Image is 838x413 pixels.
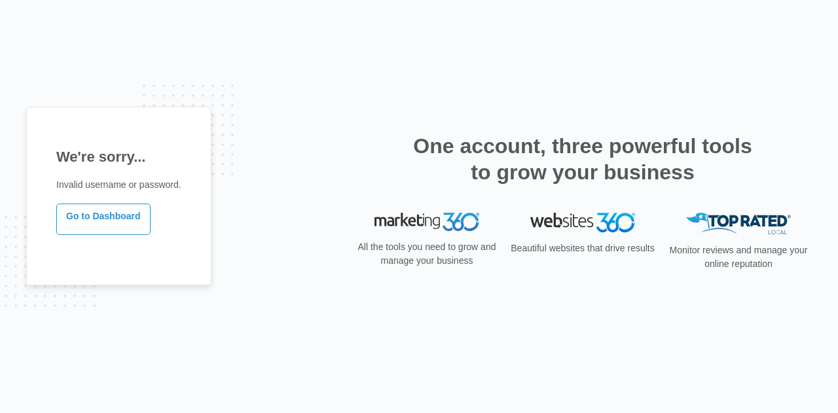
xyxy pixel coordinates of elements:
p: Monitor reviews and manage your online reputation [665,243,812,271]
p: Invalid username or password. [56,178,181,192]
img: Top Rated Local [686,213,791,234]
a: Go to Dashboard [56,204,151,235]
h1: We're sorry... [56,146,181,168]
img: Websites 360 [530,213,635,232]
h2: One account, three powerful tools to grow your business [409,133,756,185]
img: Marketing 360 [374,213,479,231]
p: Beautiful websites that drive results [509,242,656,255]
p: All the tools you need to grow and manage your business [354,240,500,268]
